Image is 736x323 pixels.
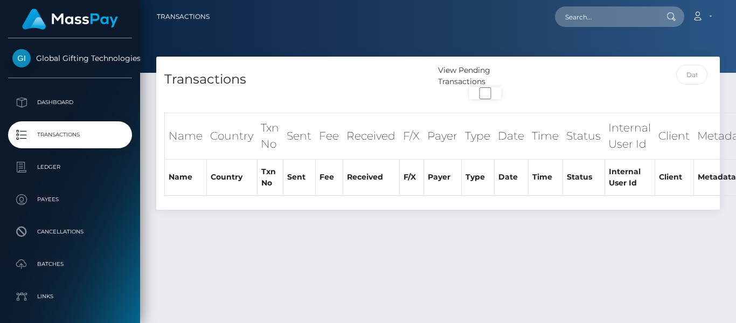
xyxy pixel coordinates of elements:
th: Name [165,113,207,160]
th: Date [494,159,528,195]
th: Type [461,159,494,195]
th: Fee [315,113,343,160]
th: F/X [399,113,423,160]
a: Transactions [8,121,132,148]
th: Client [655,159,693,195]
input: Date filter [676,65,707,85]
img: Global Gifting Technologies Inc [12,49,31,67]
h4: Transactions [164,70,430,89]
th: Time [528,159,563,195]
th: Type [461,113,494,160]
th: Internal User Id [605,113,655,160]
th: Sent [283,159,315,195]
img: MassPay Logo [22,9,118,30]
th: Status [563,113,605,160]
a: Transactions [157,5,210,28]
th: F/X [399,159,423,195]
th: Name [165,159,207,195]
th: Fee [315,159,343,195]
p: Links [12,288,128,305]
th: Status [563,159,605,195]
th: Received [343,113,399,160]
p: Dashboard [12,94,128,111]
a: Cancellations [8,218,132,245]
div: View Pending Transactions [438,65,532,87]
a: Ledger [8,154,132,181]
th: Client [655,113,693,160]
input: Search... [555,6,656,27]
p: Payees [12,191,128,208]
p: Batches [12,256,128,272]
span: Global Gifting Technologies Inc [8,53,132,63]
th: Sent [283,113,315,160]
th: Payer [423,113,461,160]
a: Payees [8,186,132,213]
a: Dashboard [8,89,132,116]
th: Received [343,159,399,195]
p: Transactions [12,127,128,143]
th: Payer [423,159,461,195]
th: Country [206,159,257,195]
th: Date [494,113,528,160]
th: Internal User Id [605,159,655,195]
p: Cancellations [12,224,128,240]
th: Time [528,113,563,160]
th: Country [206,113,257,160]
th: Txn No [257,113,283,160]
p: Ledger [12,159,128,175]
a: Batches [8,251,132,278]
a: Links [8,283,132,310]
th: Txn No [257,159,283,195]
